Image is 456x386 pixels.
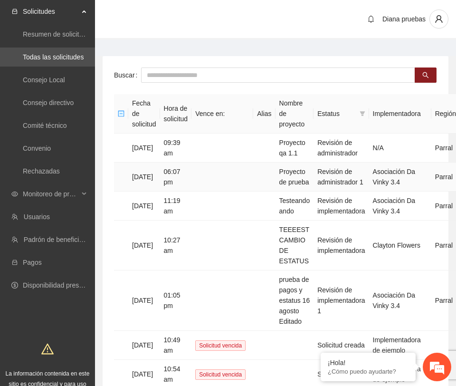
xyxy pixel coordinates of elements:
[160,163,192,192] td: 06:07 pm
[128,221,160,270] td: [DATE]
[23,30,130,38] a: Resumen de solicitudes por aprobar
[11,8,18,15] span: inbox
[24,213,50,221] a: Usuarios
[128,331,160,360] td: [DATE]
[313,270,369,331] td: Revisión de implementadora 1
[275,94,314,134] th: Nombre de proyecto
[160,270,192,331] td: 01:05 pm
[160,134,192,163] td: 09:39 am
[191,94,253,134] th: Vence en:
[160,331,192,360] td: 10:49 am
[313,163,369,192] td: Revisión de administrador 1
[160,221,192,270] td: 10:27 am
[275,163,314,192] td: Proyecto de prueba
[369,94,431,134] th: Implementadora
[313,192,369,221] td: Revisión de implementadora
[24,236,94,243] a: Padrón de beneficiarios
[114,68,141,83] label: Buscar
[49,48,160,61] div: Chatee con nosotros ahora
[55,127,131,223] span: Estamos en línea.
[11,191,18,197] span: eye
[128,270,160,331] td: [DATE]
[160,192,192,221] td: 11:19 am
[23,76,65,84] a: Consejo Local
[23,259,42,266] a: Pagos
[313,221,369,270] td: Revisión de implementadora
[328,368,408,375] p: ¿Cómo puedo ayudarte?
[41,343,54,355] span: warning
[23,184,79,203] span: Monitoreo de proyectos
[328,359,408,367] div: ¡Hola!
[369,192,431,221] td: Asociación Da Vinky 3.4
[253,94,275,134] th: Alias
[160,94,192,134] th: Hora de solicitud
[360,111,365,116] span: filter
[358,106,367,121] span: filter
[369,270,431,331] td: Asociación Da Vinky 3.4
[195,340,246,351] span: Solicitud vencida
[364,15,378,23] span: bell
[128,134,160,163] td: [DATE]
[363,11,379,27] button: bell
[382,15,426,23] span: Diana pruebas
[128,163,160,192] td: [DATE]
[369,163,431,192] td: Asociación Da Vinky 3.4
[156,5,179,28] div: Minimizar ventana de chat en vivo
[23,167,60,175] a: Rechazadas
[317,108,355,119] span: Estatus
[23,2,79,21] span: Solicitudes
[5,260,181,293] textarea: Escriba su mensaje y pulse “Intro”
[23,99,74,106] a: Consejo directivo
[23,281,104,289] a: Disponibilidad presupuestal
[275,192,314,221] td: Testeando ando
[430,15,448,23] span: user
[369,134,431,163] td: N/A
[275,270,314,331] td: prueba de pagos y estatus 16 agosto Editado
[195,369,246,380] span: Solicitud vencida
[369,221,431,270] td: Clayton Flowers
[128,94,160,134] th: Fecha de solicitud
[415,68,437,83] button: search
[275,134,314,163] td: Proyecto qa 1.1
[23,145,51,152] a: Convenio
[275,221,314,270] td: TEEEEST CAMBIO DE ESTATUS
[313,134,369,163] td: Revisión de administrador
[422,72,429,79] span: search
[118,110,124,117] span: minus-square
[429,10,448,29] button: user
[23,53,84,61] a: Todas las solicitudes
[23,122,67,129] a: Comité técnico
[128,192,160,221] td: [DATE]
[313,331,369,360] td: Solicitud creada
[369,331,431,360] td: Implementadora de ejemplo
